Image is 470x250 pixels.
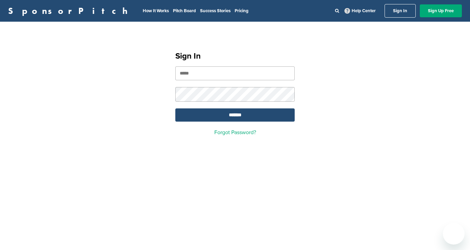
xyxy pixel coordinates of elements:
[8,6,132,15] a: SponsorPitch
[343,7,377,15] a: Help Center
[420,4,462,17] a: Sign Up Free
[214,129,256,136] a: Forgot Password?
[200,8,231,14] a: Success Stories
[143,8,169,14] a: How It Works
[173,8,196,14] a: Pitch Board
[385,4,416,18] a: Sign In
[175,50,295,62] h1: Sign In
[235,8,249,14] a: Pricing
[443,223,465,245] iframe: Button to launch messaging window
